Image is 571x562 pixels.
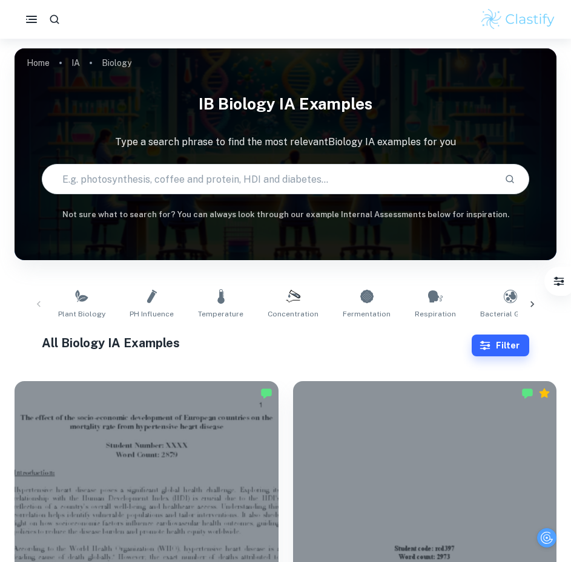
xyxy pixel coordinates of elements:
span: Respiration [415,309,456,319]
span: Plant Biology [58,309,105,319]
p: Type a search phrase to find the most relevant Biology IA examples for you [15,135,556,149]
span: Fermentation [343,309,391,319]
button: Filter [472,335,529,356]
img: Marked [521,387,533,399]
h6: Not sure what to search for? You can always look through our example Internal Assessments below f... [15,209,556,221]
span: pH Influence [130,309,174,319]
a: Home [27,54,50,71]
span: Bacterial Growth [480,309,540,319]
span: Concentration [268,309,319,319]
img: Clastify logo [480,7,556,31]
h1: IB Biology IA examples [15,87,556,120]
button: Search [500,169,520,189]
input: E.g. photosynthesis, coffee and protein, HDI and diabetes... [42,162,495,196]
img: Marked [260,387,272,399]
button: Filter [547,269,571,293]
div: Premium [538,387,550,399]
span: Temperature [198,309,243,319]
p: Biology [102,56,131,70]
a: IA [71,54,80,71]
h1: All Biology IA Examples [42,334,472,352]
